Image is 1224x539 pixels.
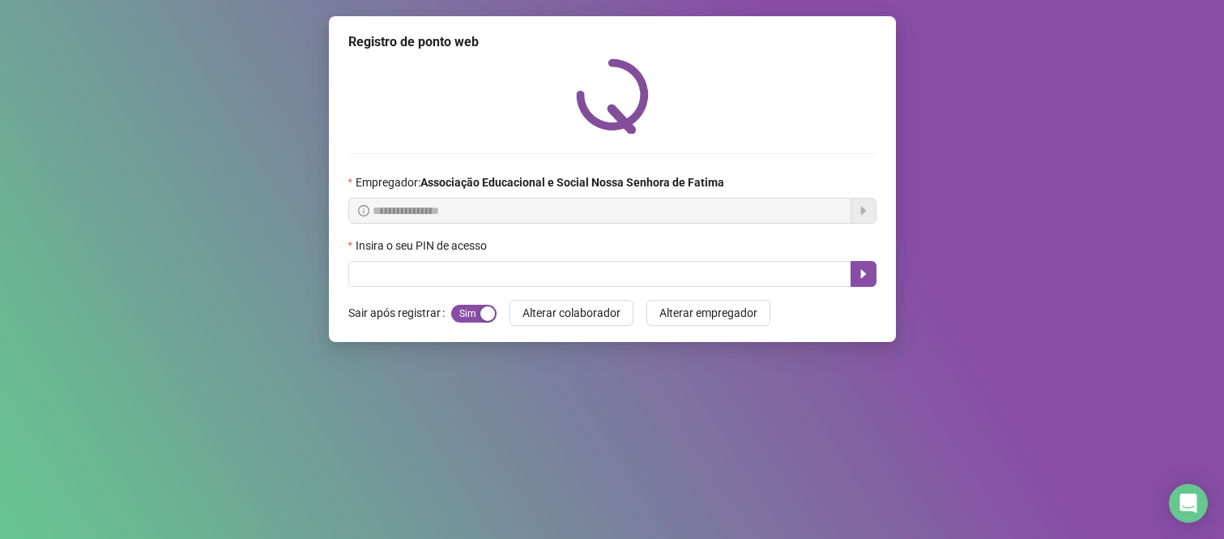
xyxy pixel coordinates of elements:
div: Registro de ponto web [348,32,876,52]
img: QRPoint [576,58,649,134]
span: Alterar colaborador [522,304,621,322]
span: info-circle [358,205,369,216]
button: Alterar colaborador [510,300,633,326]
button: Alterar empregador [646,300,770,326]
label: Sair após registrar [348,300,451,326]
span: Empregador : [356,173,724,191]
label: Insira o seu PIN de acesso [348,237,497,255]
span: Alterar empregador [659,304,757,322]
span: caret-right [857,267,870,280]
div: Open Intercom Messenger [1169,484,1208,523]
strong: Associação Educacional e Social Nossa Senhora de Fatima [420,176,724,189]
